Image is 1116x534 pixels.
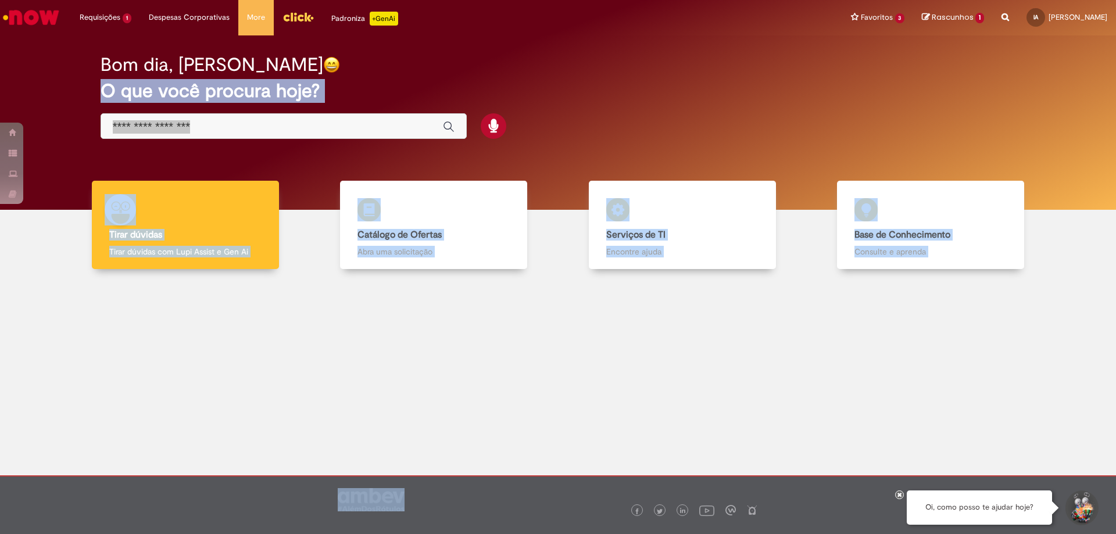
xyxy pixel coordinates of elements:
span: Despesas Corporativas [149,12,230,23]
a: Tirar dúvidas Tirar dúvidas com Lupi Assist e Gen Ai [61,181,310,270]
b: Serviços de TI [606,229,666,241]
p: Tirar dúvidas com Lupi Assist e Gen Ai [109,246,262,257]
span: 1 [975,13,984,23]
img: logo_footer_naosei.png [747,505,757,515]
span: Requisições [80,12,120,23]
b: Tirar dúvidas [109,229,162,241]
p: +GenAi [370,12,398,26]
img: happy-face.png [323,56,340,73]
a: Rascunhos [922,12,984,23]
span: 3 [895,13,905,23]
h2: Bom dia, [PERSON_NAME] [101,55,323,75]
div: Padroniza [331,12,398,26]
button: Iniciar Conversa de Suporte [1064,490,1099,525]
a: Base de Conhecimento Consulte e aprenda [807,181,1056,270]
img: ServiceNow [1,6,61,29]
span: Favoritos [861,12,893,23]
p: Abra uma solicitação [357,246,510,257]
h2: O que você procura hoje? [101,81,1016,101]
img: logo_footer_facebook.png [634,508,640,514]
b: Catálogo de Ofertas [357,229,442,241]
span: [PERSON_NAME] [1049,12,1107,22]
img: logo_footer_linkedin.png [680,508,686,515]
img: logo_footer_youtube.png [699,503,714,518]
img: logo_footer_workplace.png [725,505,736,515]
p: Encontre ajuda [606,246,759,257]
span: IA [1033,13,1038,21]
a: Serviços de TI Encontre ajuda [558,181,807,270]
span: Rascunhos [932,12,974,23]
img: logo_footer_twitter.png [657,508,663,514]
div: Oi, como posso te ajudar hoje? [907,490,1052,525]
span: More [247,12,265,23]
b: Base de Conhecimento [854,229,950,241]
p: Consulte e aprenda [854,246,1007,257]
img: logo_footer_ambev_rotulo_gray.png [338,488,405,511]
img: click_logo_yellow_360x200.png [282,8,314,26]
span: 1 [123,13,131,23]
a: Catálogo de Ofertas Abra uma solicitação [310,181,559,270]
